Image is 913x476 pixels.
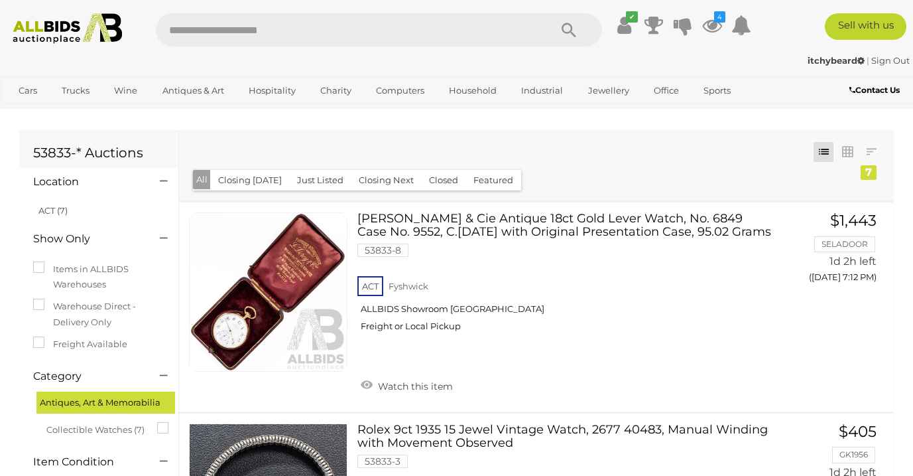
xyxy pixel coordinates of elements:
h4: Item Condition [33,456,140,468]
a: Sell with us [825,13,906,40]
a: 4 [702,13,722,37]
label: Warehouse Direct - Delivery Only [33,299,165,330]
a: Contact Us [849,83,903,98]
a: Jewellery [579,80,638,102]
a: ACT (7) [38,205,68,216]
button: All [193,170,211,189]
a: Sports [695,80,739,102]
span: Collectible Watches (7) [46,419,146,437]
h4: Category [33,370,140,382]
button: Closed [421,170,466,191]
a: [GEOGRAPHIC_DATA] [10,102,121,123]
strong: itchybeard [808,55,865,66]
a: Industrial [513,80,572,102]
label: Freight Available [33,337,127,352]
h4: Show Only [33,233,140,245]
h1: 53833-* Auctions [33,145,165,160]
a: Cars [10,80,46,102]
a: Antiques & Art [154,80,233,102]
img: Allbids.com.au [7,13,129,44]
a: Household [440,80,505,102]
div: 7 [861,165,877,180]
a: Computers [367,80,433,102]
button: Featured [465,170,521,191]
h4: Location [33,176,140,188]
i: ✔ [626,11,638,23]
a: Hospitality [240,80,304,102]
span: Watch this item [375,380,453,392]
button: Closing Next [351,170,422,191]
div: Antiques, Art & Memorabilia [36,392,175,414]
a: [PERSON_NAME] & Cie Antique 18ct Gold Lever Watch, No. 6849 Case No. 9552, C.[DATE] with Original... [367,212,764,342]
label: Items in ALLBIDS Warehouses [33,262,165,293]
span: $405 [839,422,877,441]
a: Wine [105,80,146,102]
button: Just Listed [289,170,351,191]
button: Search [536,13,602,46]
span: | [867,55,869,66]
span: $1,443 [830,211,877,230]
a: ✔ [615,13,635,37]
a: Sign Out [871,55,910,66]
button: Closing [DATE] [210,170,290,191]
a: Watch this item [357,375,456,395]
a: Charity [312,80,360,102]
a: itchybeard [808,55,867,66]
i: 4 [714,11,725,23]
a: $1,443 SELADOOR 1d 2h left ([DATE] 7:12 PM) [784,212,881,290]
b: Contact Us [849,85,900,95]
a: Trucks [53,80,98,102]
a: Office [645,80,688,102]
